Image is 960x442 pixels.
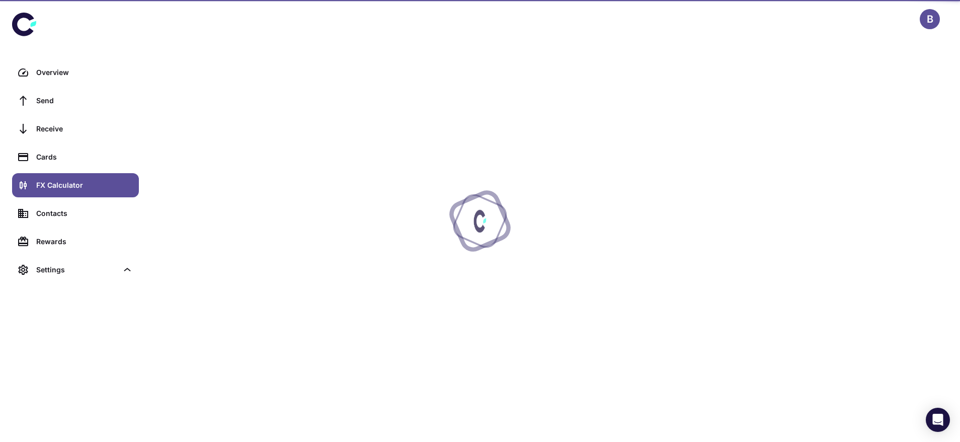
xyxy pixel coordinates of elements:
div: Open Intercom Messenger [926,408,950,432]
a: Contacts [12,201,139,226]
div: FX Calculator [36,180,133,191]
a: Receive [12,117,139,141]
div: Rewards [36,236,133,247]
div: Receive [36,123,133,134]
button: B [920,9,940,29]
div: Contacts [36,208,133,219]
div: Settings [36,264,118,275]
a: Rewards [12,230,139,254]
a: Send [12,89,139,113]
a: Overview [12,60,139,85]
a: FX Calculator [12,173,139,197]
div: Overview [36,67,133,78]
div: Cards [36,152,133,163]
div: Settings [12,258,139,282]
div: Send [36,95,133,106]
a: Cards [12,145,139,169]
